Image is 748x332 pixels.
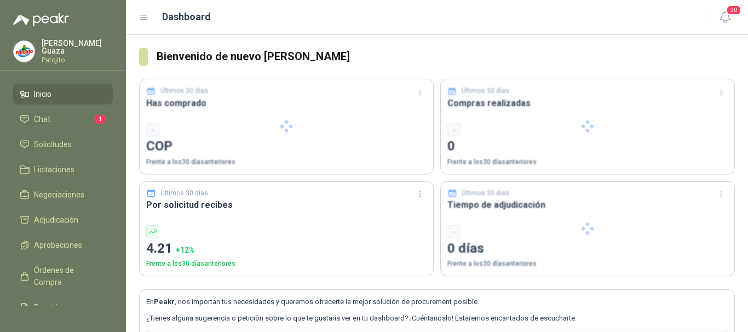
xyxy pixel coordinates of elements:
span: 1 [94,115,106,124]
img: Logo peakr [13,13,69,26]
span: Aprobaciones [34,239,82,251]
a: Licitaciones [13,159,113,180]
a: Adjudicación [13,209,113,230]
a: Aprobaciones [13,235,113,255]
p: Últimos 30 días [160,188,208,199]
p: [PERSON_NAME] Guaza [42,39,113,55]
a: Chat1 [13,109,113,130]
span: Inicio [34,88,51,100]
button: 20 [715,8,735,27]
a: Negociaciones [13,184,113,205]
p: ¿Tienes alguna sugerencia o petición sobre lo que te gustaría ver en tu dashboard? ¡Cuéntanoslo! ... [146,313,728,324]
span: Negociaciones [34,189,84,201]
p: Patojito [42,57,113,63]
a: Remisiones [13,297,113,318]
h3: Bienvenido de nuevo [PERSON_NAME] [157,48,735,65]
span: Licitaciones [34,164,74,176]
a: Inicio [13,84,113,104]
a: Solicitudes [13,134,113,155]
p: Frente a los 30 días anteriores [146,259,427,269]
span: Remisiones [34,301,74,313]
span: + 12 % [176,246,195,254]
span: Órdenes de Compra [34,264,102,288]
a: Órdenes de Compra [13,260,113,293]
p: En , nos importan tus necesidades y queremos ofrecerte la mejor solución de procurement posible. [146,296,728,307]
h1: Dashboard [162,9,211,25]
b: Peakr [154,298,175,306]
h3: Por solicitud recibes [146,198,427,212]
span: 20 [726,5,741,15]
p: 4.21 [146,238,427,259]
span: Solicitudes [34,138,72,150]
span: Adjudicación [34,214,78,226]
img: Company Logo [14,41,34,62]
span: Chat [34,113,50,125]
